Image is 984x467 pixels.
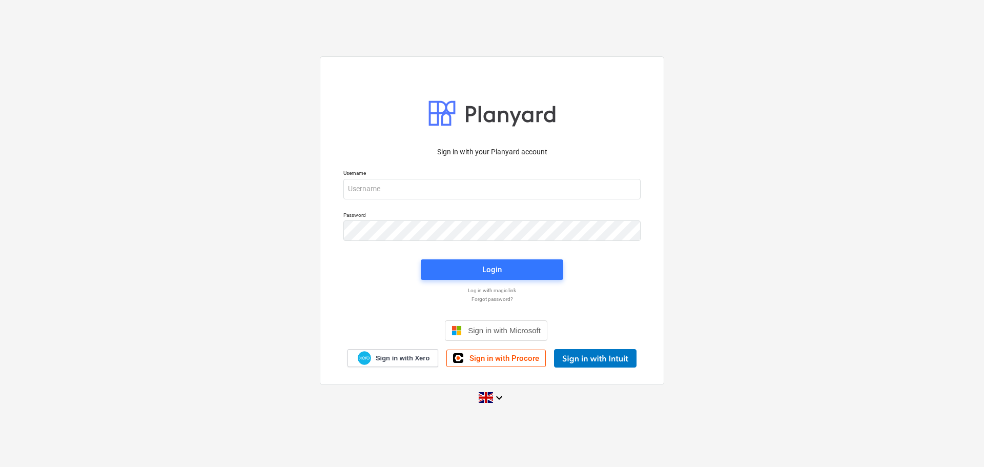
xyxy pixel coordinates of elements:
button: Login [421,259,563,280]
a: Sign in with Xero [347,349,439,367]
a: Forgot password? [338,296,646,302]
img: Microsoft logo [452,326,462,336]
p: Sign in with your Planyard account [343,147,641,157]
div: Login [482,263,502,276]
input: Username [343,179,641,199]
p: Username [343,170,641,178]
span: Sign in with Xero [376,354,429,363]
span: Sign in with Procore [469,354,539,363]
i: keyboard_arrow_down [493,392,505,404]
span: Sign in with Microsoft [468,326,541,335]
a: Log in with magic link [338,287,646,294]
p: Password [343,212,641,220]
img: Xero logo [358,351,371,365]
a: Sign in with Procore [446,350,546,367]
